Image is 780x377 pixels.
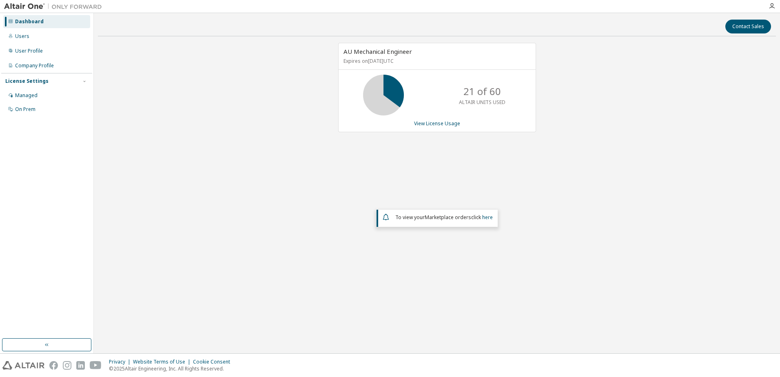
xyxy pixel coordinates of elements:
div: Company Profile [15,62,54,69]
div: On Prem [15,106,35,113]
p: 21 of 60 [463,84,501,98]
img: Altair One [4,2,106,11]
img: facebook.svg [49,361,58,370]
div: Privacy [109,359,133,365]
span: AU Mechanical Engineer [343,47,412,55]
div: Dashboard [15,18,44,25]
img: instagram.svg [63,361,71,370]
a: View License Usage [414,120,460,127]
img: altair_logo.svg [2,361,44,370]
a: here [482,214,493,221]
div: License Settings [5,78,49,84]
p: © 2025 Altair Engineering, Inc. All Rights Reserved. [109,365,235,372]
button: Contact Sales [725,20,771,33]
span: To view your click [395,214,493,221]
div: Managed [15,92,38,99]
div: Cookie Consent [193,359,235,365]
p: Expires on [DATE] UTC [343,58,529,64]
img: youtube.svg [90,361,102,370]
div: Website Terms of Use [133,359,193,365]
div: Users [15,33,29,40]
div: User Profile [15,48,43,54]
em: Marketplace orders [425,214,471,221]
p: ALTAIR UNITS USED [459,99,505,106]
img: linkedin.svg [76,361,85,370]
